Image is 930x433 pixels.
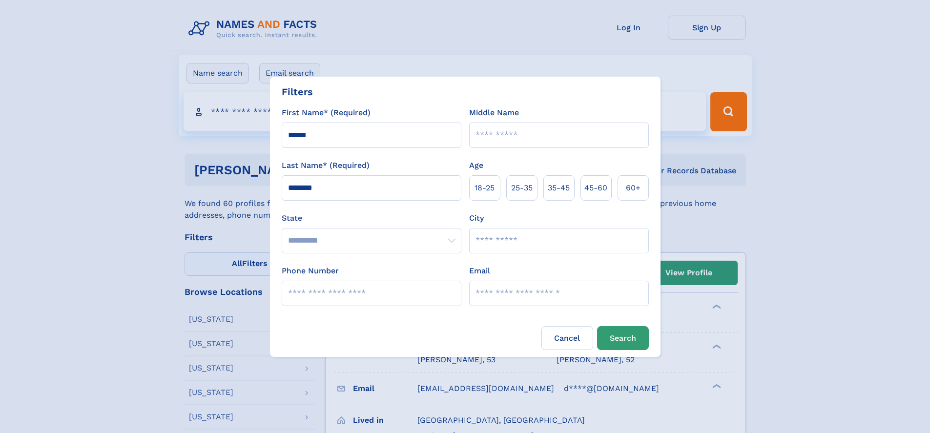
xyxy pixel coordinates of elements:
span: 45‑60 [584,182,607,194]
label: Cancel [541,326,593,350]
label: Middle Name [469,107,519,119]
span: 60+ [626,182,641,194]
label: Age [469,160,483,171]
button: Search [597,326,649,350]
span: 25‑35 [511,182,533,194]
label: Phone Number [282,265,339,277]
label: Email [469,265,490,277]
div: Filters [282,84,313,99]
span: 35‑45 [548,182,570,194]
label: City [469,212,484,224]
span: 18‑25 [475,182,495,194]
label: State [282,212,461,224]
label: Last Name* (Required) [282,160,370,171]
label: First Name* (Required) [282,107,371,119]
